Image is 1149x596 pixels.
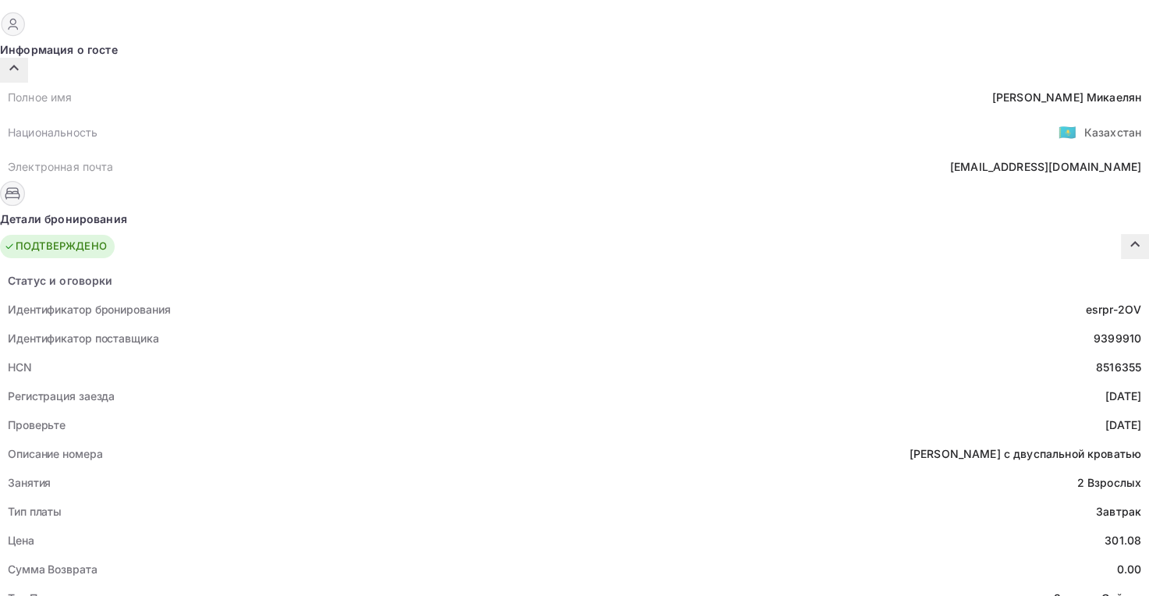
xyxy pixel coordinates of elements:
[1105,388,1141,404] div: [DATE]
[8,418,66,431] ya-tr-span: Проверьте
[8,160,114,173] ya-tr-span: Электронная почта
[1058,123,1076,140] ya-tr-span: 🇰🇿
[1077,476,1142,489] ya-tr-span: 2 Взрослых
[8,360,32,374] ya-tr-span: HCN
[8,562,98,576] ya-tr-span: Сумма Возврата
[1096,359,1141,375] div: 8516355
[8,505,62,518] ya-tr-span: Тип платы
[1096,505,1141,518] ya-tr-span: Завтрак
[8,332,159,345] ya-tr-span: Идентификатор поставщика
[8,534,34,547] ya-tr-span: Цена
[8,389,115,403] ya-tr-span: Регистрация заезда
[8,447,103,460] ya-tr-span: Описание номера
[16,239,107,254] ya-tr-span: ПОДТВЕРЖДЕНО
[8,126,98,139] ya-tr-span: Национальность
[1087,90,1141,104] ya-tr-span: Микаелян
[8,476,51,489] ya-tr-span: Занятия
[8,274,113,287] ya-tr-span: Статус и оговорки
[1084,126,1141,139] ya-tr-span: Казахстан
[910,447,1141,460] ya-tr-span: [PERSON_NAME] с двуспальной кроватью
[992,90,1083,104] ya-tr-span: [PERSON_NAME]
[950,160,1141,173] ya-tr-span: [EMAIL_ADDRESS][DOMAIN_NAME]
[8,90,73,104] ya-tr-span: Полное имя
[8,303,170,316] ya-tr-span: Идентификатор бронирования
[1105,532,1141,548] div: 301.08
[1058,118,1076,146] span: США
[1105,417,1141,433] div: [DATE]
[1116,561,1141,577] div: 0.00
[1086,303,1141,316] ya-tr-span: esrpr-2OV
[1094,330,1141,346] div: 9399910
